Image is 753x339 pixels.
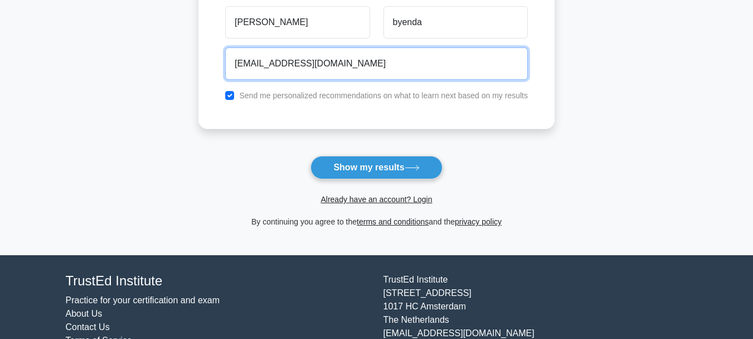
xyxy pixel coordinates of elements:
[66,295,220,305] a: Practice for your certification and exam
[357,217,429,226] a: terms and conditions
[310,156,442,179] button: Show my results
[383,6,528,39] input: Last name
[239,91,528,100] label: Send me personalized recommendations on what to learn next based on my results
[66,322,110,332] a: Contact Us
[320,195,432,204] a: Already have an account? Login
[225,47,528,80] input: Email
[66,309,103,318] a: About Us
[192,215,561,228] div: By continuing you agree to the and the
[455,217,502,226] a: privacy policy
[225,6,370,39] input: First name
[66,273,370,289] h4: TrustEd Institute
